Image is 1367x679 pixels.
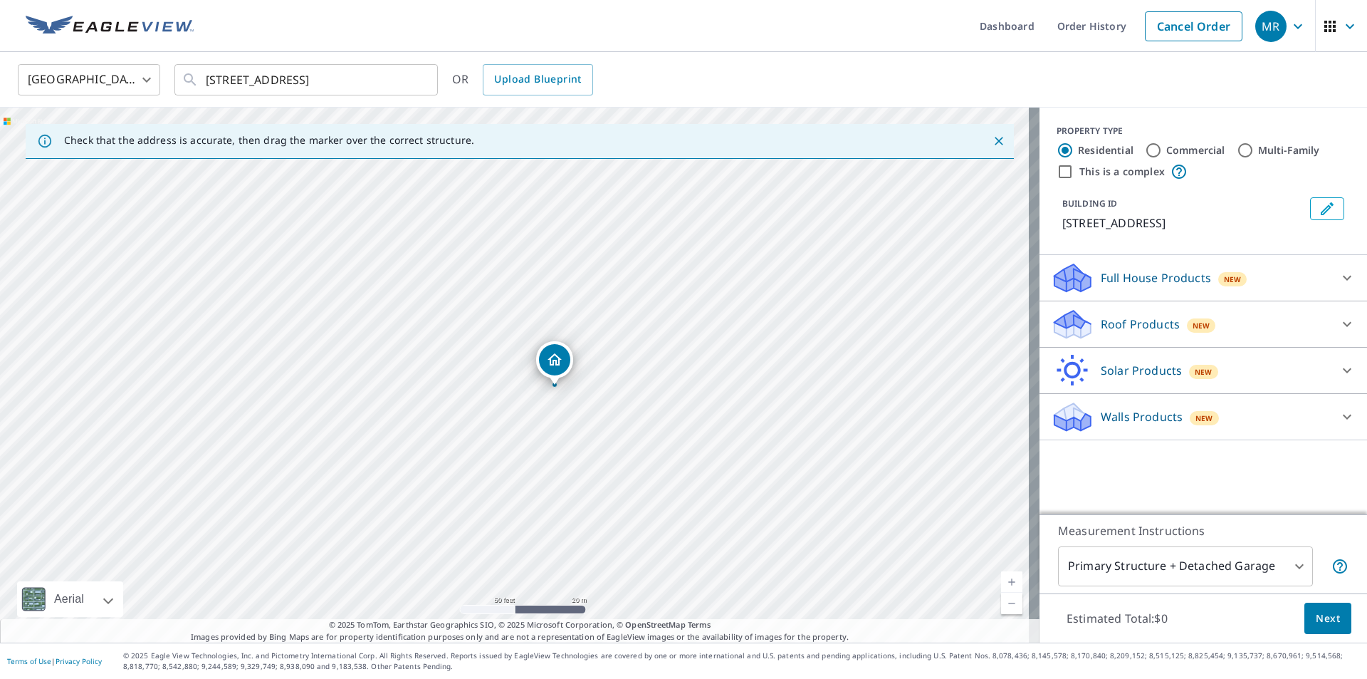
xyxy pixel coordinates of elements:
a: Terms of Use [7,656,51,666]
input: Search by address or latitude-longitude [206,60,409,100]
div: Walls ProductsNew [1051,400,1356,434]
p: Solar Products [1101,362,1182,379]
a: Cancel Order [1145,11,1242,41]
p: [STREET_ADDRESS] [1062,214,1304,232]
p: | [7,657,102,665]
p: Measurement Instructions [1058,522,1348,539]
span: Next [1316,610,1340,628]
span: New [1195,366,1213,378]
label: Residential [1078,143,1133,157]
div: OR [452,64,593,95]
div: Dropped pin, building 1, Residential property, 17745 201st Ave NE Woodinville, WA 98077 [536,341,573,385]
img: EV Logo [26,16,194,37]
p: Check that the address is accurate, then drag the marker over the correct structure. [64,134,474,147]
div: [GEOGRAPHIC_DATA] [18,60,160,100]
div: Solar ProductsNew [1051,353,1356,388]
a: Upload Blueprint [483,64,592,95]
span: New [1224,274,1242,285]
button: Next [1304,603,1351,635]
div: Primary Structure + Detached Garage [1058,546,1313,586]
p: BUILDING ID [1062,197,1117,209]
label: This is a complex [1079,165,1165,179]
p: Walls Products [1101,408,1183,425]
button: Close [990,132,1008,150]
span: Upload Blueprint [494,71,581,88]
span: New [1193,320,1210,331]
p: © 2025 Eagle View Technologies, Inc. and Pictometry International Corp. All Rights Reserved. Repo... [123,651,1360,672]
div: Aerial [17,581,123,617]
div: PROPERTY TYPE [1057,125,1350,138]
span: New [1195,413,1213,424]
a: Current Level 19, Zoom In [1001,571,1022,593]
div: MR [1255,11,1287,42]
button: Edit building 1 [1310,197,1344,220]
div: Aerial [50,581,88,617]
label: Multi-Family [1258,143,1320,157]
a: Privacy Policy [56,656,102,666]
label: Commercial [1166,143,1225,157]
div: Roof ProductsNew [1051,307,1356,341]
p: Estimated Total: $0 [1055,603,1179,634]
span: © 2025 TomTom, Earthstar Geographics SIO, © 2025 Microsoft Corporation, © [329,619,711,631]
div: Full House ProductsNew [1051,261,1356,295]
a: Terms [688,619,711,630]
p: Full House Products [1101,269,1211,286]
span: Your report will include the primary structure and a detached garage if one exists. [1331,558,1348,575]
a: OpenStreetMap [625,619,685,630]
p: Roof Products [1101,316,1180,333]
a: Current Level 19, Zoom Out [1001,593,1022,614]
